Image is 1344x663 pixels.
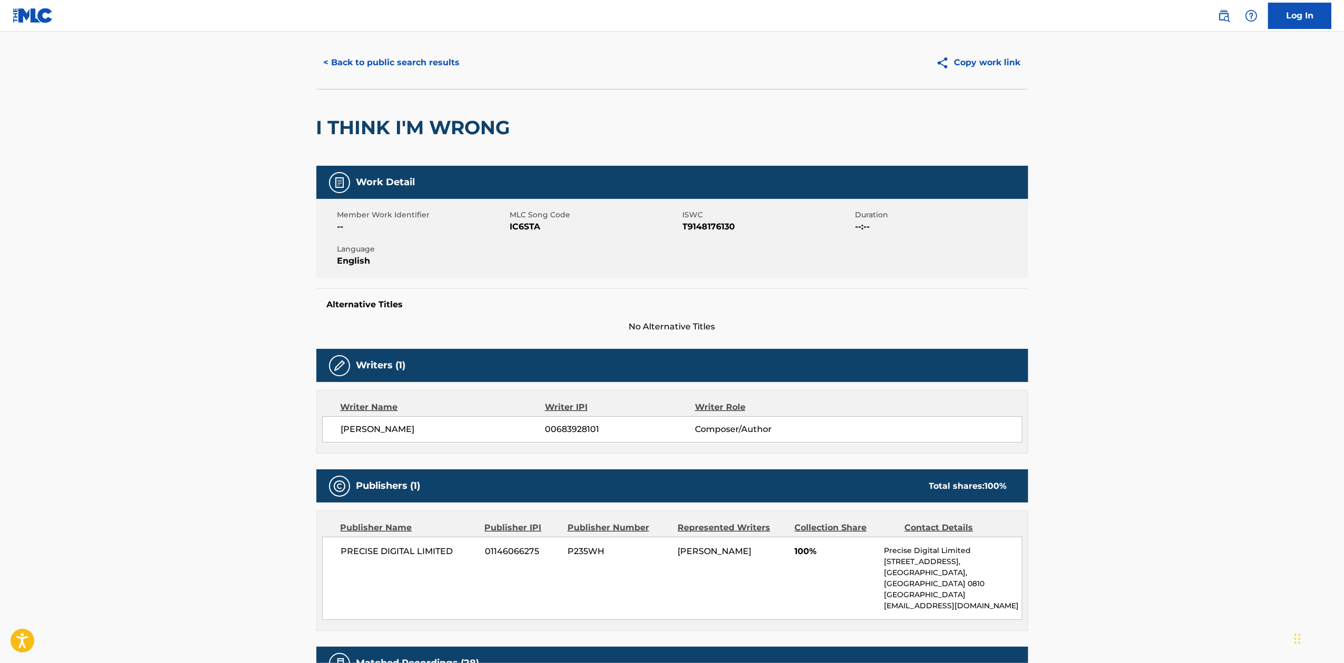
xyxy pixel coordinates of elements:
h5: Writers (1) [356,359,406,371]
h5: Publishers (1) [356,480,421,492]
div: Writer Name [341,401,545,414]
p: [GEOGRAPHIC_DATA] [884,589,1021,600]
a: Public Search [1213,5,1235,26]
iframe: Chat Widget [1291,612,1344,663]
span: [PERSON_NAME] [341,423,545,436]
span: PRECISE DIGITAL LIMITED [341,545,477,558]
p: [EMAIL_ADDRESS][DOMAIN_NAME] [884,600,1021,611]
img: Copy work link [936,56,954,69]
p: Precise Digital Limited [884,545,1021,556]
h5: Alternative Titles [327,299,1018,310]
span: MLC Song Code [510,209,680,220]
div: Writer Role [695,401,831,414]
img: search [1218,9,1230,22]
div: Total shares: [929,480,1007,493]
span: 01146066275 [485,545,560,558]
img: Writers [333,359,346,372]
h2: I THINK I'M WRONG [316,116,516,139]
div: Publisher Name [341,521,477,534]
img: Publishers [333,480,346,493]
div: Publisher Number [568,521,670,534]
span: English [337,255,507,267]
h5: Work Detail [356,176,415,188]
span: No Alternative Titles [316,320,1028,333]
img: Work Detail [333,176,346,189]
span: Language [337,244,507,255]
img: MLC Logo [13,8,53,23]
p: [STREET_ADDRESS], [884,556,1021,567]
span: Duration [855,209,1026,220]
span: 100 % [985,481,1007,491]
div: Writer IPI [545,401,695,414]
img: help [1245,9,1258,22]
span: IC6STA [510,220,680,233]
span: P235WH [568,545,670,558]
a: Log In [1268,3,1331,29]
span: --:-- [855,220,1026,233]
button: Copy work link [929,49,1028,76]
button: < Back to public search results [316,49,467,76]
div: Represented Writers [678,521,787,534]
span: ISWC [683,209,853,220]
span: [PERSON_NAME] [678,546,751,556]
span: Member Work Identifier [337,209,507,220]
span: 100% [794,545,876,558]
p: [GEOGRAPHIC_DATA], [GEOGRAPHIC_DATA] 0810 [884,567,1021,589]
span: T9148176130 [683,220,853,233]
div: Collection Share [794,521,897,534]
div: Contact Details [905,521,1007,534]
div: Help [1241,5,1262,26]
span: -- [337,220,507,233]
div: Publisher IPI [485,521,560,534]
div: Drag [1295,623,1301,655]
span: Composer/Author [695,423,831,436]
span: 00683928101 [545,423,694,436]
